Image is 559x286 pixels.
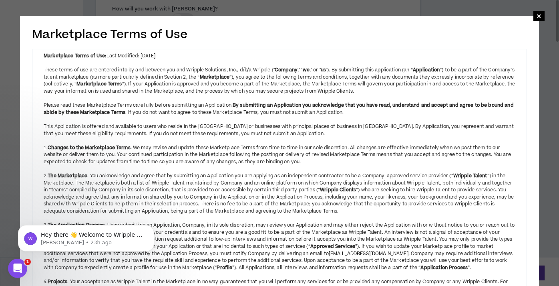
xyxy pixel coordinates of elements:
[8,259,27,278] iframe: Intercom live chat
[44,123,515,137] div: This Application is offered and available to users who reside in the [GEOGRAPHIC_DATA] or busines...
[275,67,298,73] strong: Company
[310,243,355,250] strong: Approved Services
[48,278,67,285] strong: Projects
[200,74,230,81] strong: Marketplace
[32,26,527,43] h2: Marketplace Terms of Use
[44,102,514,116] strong: By submitting an Application you acknowledge that you have read, understand and accept and agree ...
[44,53,107,59] strong: Marketplace Terms of Use:
[44,67,515,95] div: These terms of use are entered into by and between you and Wripple Solutions, Inc., d/b/a Wripple...
[420,264,468,271] strong: Application Process
[44,166,515,215] div: 2. . You acknowledge and agree that by submitting an Application you are applying as an independe...
[413,67,440,73] strong: Application
[44,102,515,116] div: Please read these Marketplace Terms carefully before submitting an Application. . If you do not w...
[217,264,232,271] strong: Profile
[44,215,515,272] div: 3. . Upon submitting an Application, Company, in its sole discretion, may review your Application...
[537,11,541,21] span: ×
[303,67,310,73] strong: we
[48,172,87,179] strong: The Marketplace
[320,187,356,193] strong: Wripple Clients
[76,81,122,87] strong: Marketplace Terms
[44,53,515,60] div: Last Modified: [DATE]
[329,250,408,257] a: [EMAIL_ADDRESS][DOMAIN_NAME]
[48,144,130,151] strong: Changes to the Marketplace Terms
[453,172,487,179] strong: Wripple Talent
[6,208,166,264] iframe: Intercom notifications message
[24,259,31,265] span: 1
[44,137,515,165] div: 1. . We may revise and update these Marketplace Terms from time to time in our sole discretion. A...
[321,67,326,73] strong: us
